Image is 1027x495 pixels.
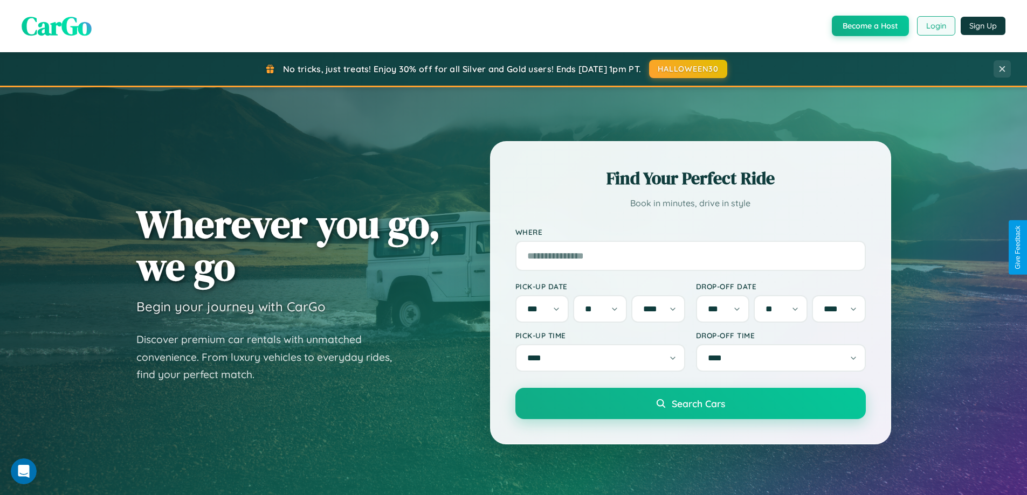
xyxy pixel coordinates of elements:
[136,331,406,384] p: Discover premium car rentals with unmatched convenience. From luxury vehicles to everyday rides, ...
[515,282,685,291] label: Pick-up Date
[136,298,326,315] h3: Begin your journey with CarGo
[961,17,1005,35] button: Sign Up
[672,398,725,409] span: Search Cars
[832,16,909,36] button: Become a Host
[515,166,866,190] h2: Find Your Perfect Ride
[22,8,92,44] span: CarGo
[917,16,955,36] button: Login
[515,227,866,236] label: Where
[515,388,866,419] button: Search Cars
[696,282,866,291] label: Drop-off Date
[696,331,866,340] label: Drop-off Time
[283,64,641,74] span: No tricks, just treats! Enjoy 30% off for all Silver and Gold users! Ends [DATE] 1pm PT.
[649,60,727,78] button: HALLOWEEN30
[515,196,866,211] p: Book in minutes, drive in style
[515,331,685,340] label: Pick-up Time
[11,458,37,484] iframe: Intercom live chat
[136,203,440,288] h1: Wherever you go, we go
[1014,226,1022,269] div: Give Feedback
